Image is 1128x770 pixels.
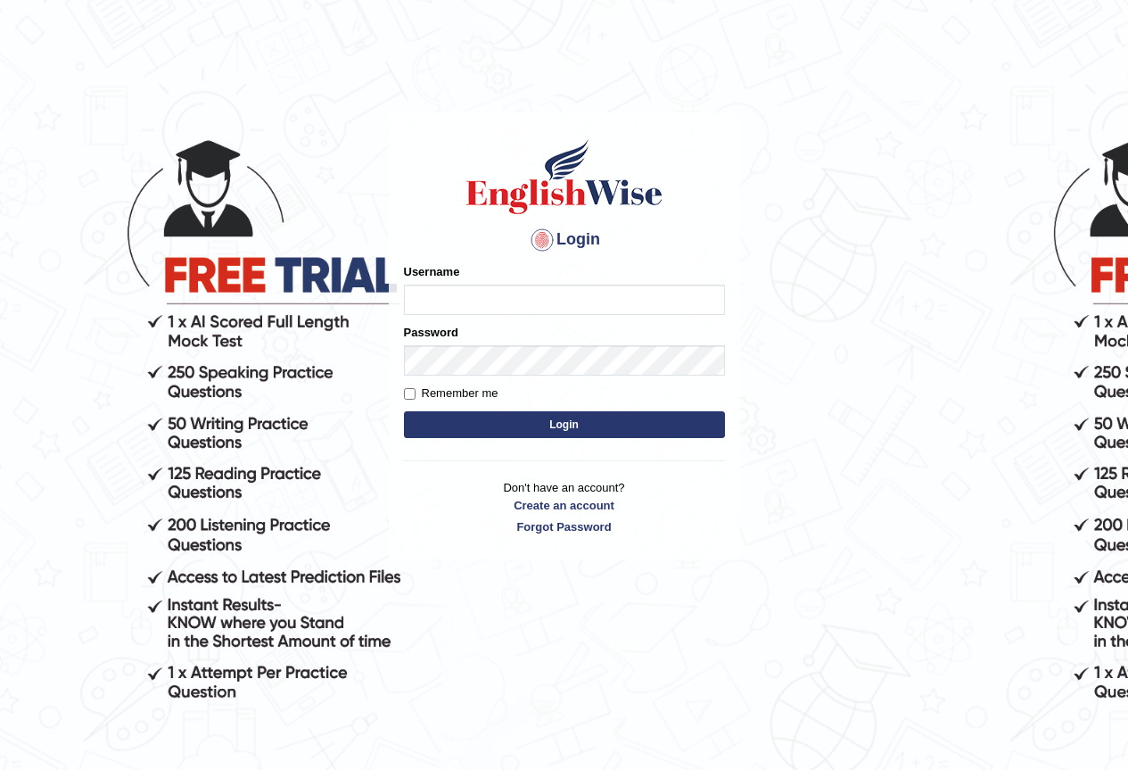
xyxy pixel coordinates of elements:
[404,479,725,534] p: Don't have an account?
[404,324,458,341] label: Password
[404,411,725,438] button: Login
[463,137,666,217] img: Logo of English Wise sign in for intelligent practice with AI
[404,388,416,400] input: Remember me
[404,226,725,254] h4: Login
[404,497,725,514] a: Create an account
[404,385,498,402] label: Remember me
[404,518,725,535] a: Forgot Password
[404,263,460,280] label: Username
